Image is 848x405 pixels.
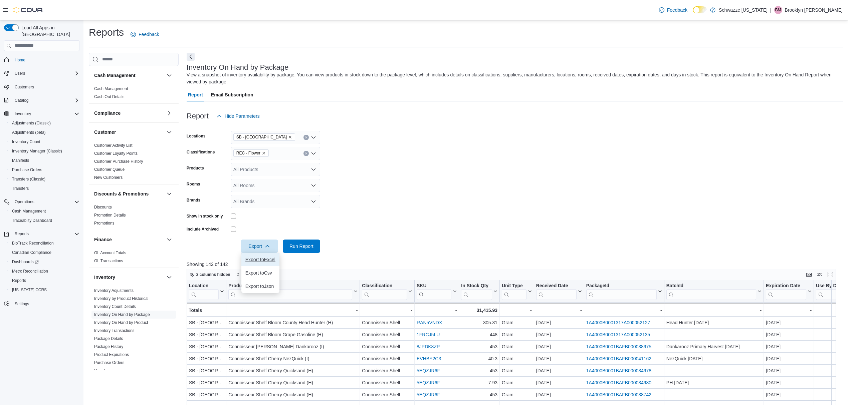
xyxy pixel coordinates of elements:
[586,344,651,349] a: 1A4000B0001BAFB000038975
[12,167,42,172] span: Purchase Orders
[536,343,582,351] div: [DATE]
[502,283,526,300] div: Unit Type
[9,249,54,257] a: Canadian Compliance
[94,328,135,333] a: Inventory Transactions
[586,283,657,300] div: Package URL
[766,283,812,300] button: Expiration Date
[461,283,492,289] div: In Stock Qty
[12,139,40,144] span: Inventory Count
[89,249,179,268] div: Finance
[128,28,162,41] a: Feedback
[12,198,37,206] button: Operations
[189,331,224,339] div: SB - [GEOGRAPHIC_DATA]
[12,259,39,265] span: Dashboards
[7,207,82,216] button: Cash Management
[586,368,651,373] a: 1A4000B0001BAFB000034978
[12,83,79,91] span: Customers
[187,227,219,232] label: Include Archived
[9,138,43,146] a: Inventory Count
[502,319,532,327] div: Gram
[15,84,34,90] span: Customers
[1,82,82,92] button: Customers
[228,283,352,289] div: Product
[12,209,46,214] span: Cash Management
[9,258,79,266] span: Dashboards
[94,312,150,317] a: Inventory On Hand by Package
[283,240,320,253] button: Run Report
[311,151,316,156] button: Open list of options
[775,6,781,14] span: BM
[94,250,126,256] span: GL Account Totals
[417,283,451,289] div: SKU
[7,184,82,193] button: Transfers
[94,175,123,180] span: New Customers
[165,109,173,117] button: Compliance
[9,217,79,225] span: Traceabilty Dashboard
[94,143,133,148] span: Customer Activity List
[12,230,79,238] span: Reports
[187,165,204,171] label: Products
[12,176,45,182] span: Transfers (Classic)
[94,296,149,301] a: Inventory by Product Historical
[7,137,82,146] button: Inventory Count
[770,6,772,14] p: |
[94,213,126,218] a: Promotion Details
[13,7,43,13] img: Cova
[12,96,31,104] button: Catalog
[94,151,138,156] a: Customer Loyalty Points
[1,109,82,118] button: Inventory
[7,248,82,257] button: Canadian Compliance
[94,304,136,309] a: Inventory Count Details
[187,53,195,61] button: Next
[241,240,278,253] button: Export
[1,299,82,308] button: Settings
[94,258,123,264] span: GL Transactions
[417,283,457,300] button: SKU
[586,392,651,397] a: 1A4000B0001BAFB000038742
[1,197,82,207] button: Operations
[9,156,32,164] a: Manifests
[245,240,274,253] span: Export
[241,253,279,266] button: Export toExcel
[94,288,134,293] a: Inventory Adjustments
[7,239,82,248] button: BioTrack Reconciliation
[417,356,441,361] a: EVHBY2C3
[9,175,79,183] span: Transfers (Classic)
[94,328,135,333] span: Inventory Transactions
[9,147,65,155] a: Inventory Manager (Classic)
[536,306,582,314] div: -
[9,286,49,294] a: [US_STATE] CCRS
[666,283,756,300] div: BatchId
[94,221,115,226] span: Promotions
[766,306,812,314] div: -
[94,129,164,135] button: Customer
[9,147,79,155] span: Inventory Manager (Classic)
[189,283,224,300] button: Location
[9,156,79,164] span: Manifests
[666,306,762,314] div: -
[94,72,136,79] h3: Cash Management
[12,269,48,274] span: Metrc Reconciliation
[94,129,116,135] h3: Customer
[12,278,26,283] span: Reports
[9,166,45,174] a: Purchase Orders
[12,218,52,223] span: Traceabilty Dashboard
[214,109,262,123] button: Hide Parameters
[9,267,79,275] span: Metrc Reconciliation
[666,283,756,289] div: BatchId
[94,86,128,91] span: Cash Management
[362,331,412,339] div: Connoisseur Shelf
[89,26,124,39] h1: Reports
[94,304,136,309] span: Inventory Count Details
[816,283,847,300] div: Use By Date
[9,207,79,215] span: Cash Management
[417,368,440,373] a: 5EQZJR6F
[311,167,316,172] button: Open list of options
[502,283,532,300] button: Unit Type
[303,151,309,156] button: Clear input
[94,360,125,365] a: Purchase Orders
[311,183,316,188] button: Open list of options
[233,133,295,141] span: SB - Belmar
[15,111,31,116] span: Inventory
